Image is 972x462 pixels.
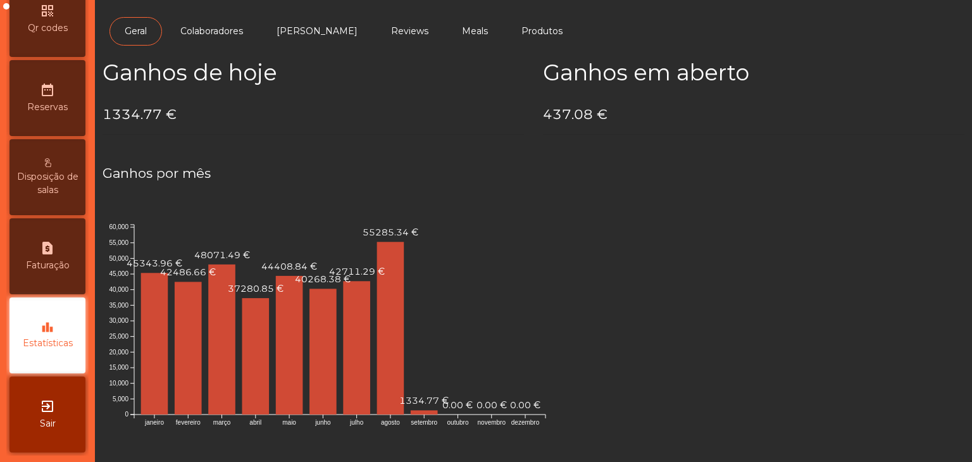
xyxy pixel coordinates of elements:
[349,419,364,426] text: julho
[40,3,55,18] i: qr_code
[249,419,261,426] text: abril
[41,321,54,334] i: leaderboard
[23,337,73,350] span: Estatísticas
[109,348,128,355] text: 20,000
[165,17,258,46] a: Colaboradores
[376,17,444,46] a: Reviews
[228,283,283,294] text: 37280.85 €
[282,419,296,426] text: maio
[399,395,449,406] text: 1334.77 €
[113,395,128,402] text: 5,000
[329,266,385,277] text: 42711.29 €
[510,399,540,411] text: 0.00 €
[109,364,128,371] text: 15,000
[103,105,524,124] h4: 1334.77 €
[447,17,503,46] a: Meals
[261,17,373,46] a: [PERSON_NAME]
[261,261,317,272] text: 44408.84 €
[194,249,250,261] text: 48071.49 €
[160,266,216,278] text: 42486.66 €
[109,239,128,246] text: 55,000
[40,82,55,97] i: date_range
[176,419,201,426] text: fevereiro
[109,301,128,308] text: 35,000
[127,258,182,269] text: 45343.96 €
[103,59,524,86] h2: Ganhos de hoje
[109,270,128,277] text: 45,000
[40,240,55,256] i: request_page
[447,419,469,426] text: outubro
[363,227,418,238] text: 55285.34 €
[28,22,68,35] span: Qr codes
[543,59,964,86] h2: Ganhos em aberto
[144,419,164,426] text: janeiro
[109,223,128,230] text: 60,000
[109,17,162,46] a: Geral
[125,411,128,418] text: 0
[511,419,540,426] text: dezembro
[442,399,473,411] text: 0.00 €
[109,317,128,324] text: 30,000
[26,259,70,272] span: Faturação
[13,170,82,197] span: Disposição de salas
[411,419,437,426] text: setembro
[109,254,128,261] text: 50,000
[109,286,128,293] text: 40,000
[477,399,507,411] text: 0.00 €
[315,419,331,426] text: junho
[506,17,578,46] a: Produtos
[381,419,400,426] text: agosto
[478,419,506,426] text: novembro
[109,333,128,340] text: 25,000
[109,380,128,387] text: 10,000
[40,399,55,414] i: exit_to_app
[40,417,56,430] span: Sair
[213,419,231,426] text: março
[27,101,68,114] span: Reservas
[103,164,964,183] h4: Ganhos por mês
[295,273,351,285] text: 40268.38 €
[543,105,964,124] h4: 437.08 €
